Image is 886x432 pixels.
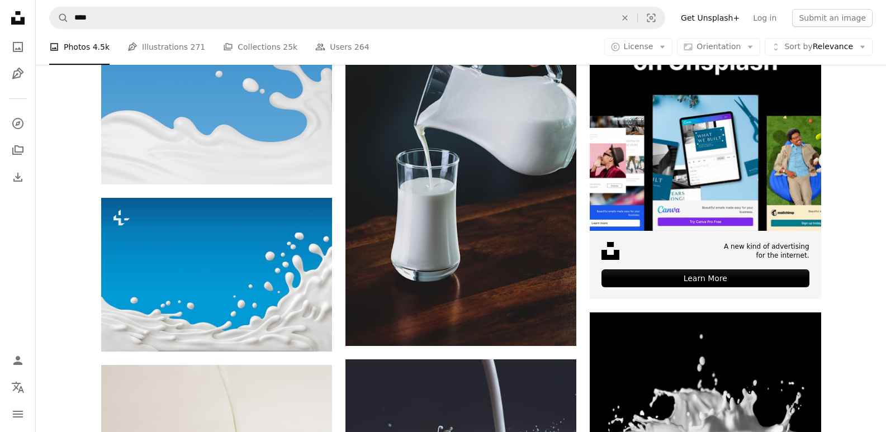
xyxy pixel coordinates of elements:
span: 25k [283,41,297,53]
button: Search Unsplash [50,7,69,29]
button: Visual search [638,7,665,29]
form: Find visuals sitewide [49,7,665,29]
button: Submit an image [792,9,873,27]
span: License [624,42,653,51]
a: white milk or yogurt splash abstract background, 3d rendering Include clipping path. [101,269,332,279]
a: Explore [7,112,29,135]
a: Milk ripple splash background, 3d rendering. [101,87,332,97]
span: Relevance [784,41,853,53]
a: Illustrations [7,63,29,85]
a: Download History [7,166,29,188]
a: Log in [746,9,783,27]
a: a black and white photo of a liquid splash [590,379,821,389]
a: Collections [7,139,29,162]
button: Clear [613,7,637,29]
span: Sort by [784,42,812,51]
button: Orientation [677,38,760,56]
img: white milk or yogurt splash abstract background, 3d rendering Include clipping path. [101,198,332,352]
a: Collections 25k [223,29,297,65]
a: Photos [7,36,29,58]
span: 271 [191,41,206,53]
div: Learn More [601,269,809,287]
button: Menu [7,403,29,425]
button: Sort byRelevance [765,38,873,56]
a: Illustrations 271 [127,29,205,65]
img: file-1631678316303-ed18b8b5cb9cimage [601,242,619,260]
button: Language [7,376,29,398]
a: person pours milk into glass [345,168,576,178]
a: Log in / Sign up [7,349,29,372]
a: Get Unsplash+ [674,9,746,27]
span: Orientation [697,42,741,51]
a: Users 264 [315,29,369,65]
button: License [604,38,673,56]
span: A new kind of advertising for the internet. [724,242,809,261]
span: 264 [354,41,369,53]
a: Home — Unsplash [7,7,29,31]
